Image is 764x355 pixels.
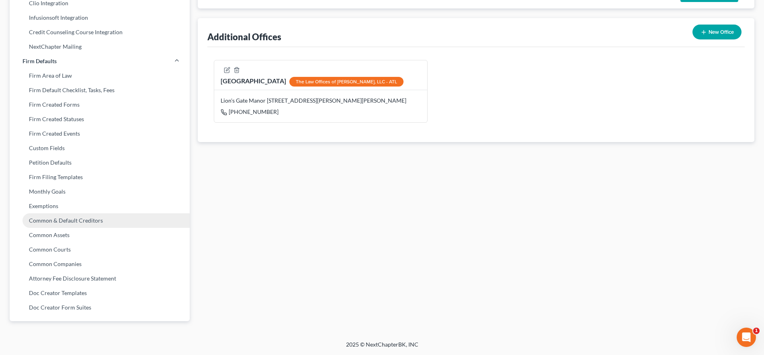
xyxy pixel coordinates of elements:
a: Doc Creator Templates [10,286,190,300]
a: Credit Counseling Course Integration [10,25,190,39]
a: Common Companies [10,257,190,271]
button: New Office [692,25,741,39]
a: Monthly Goals [10,184,190,199]
span: Firm Defaults [23,57,57,65]
div: Additional Offices [207,31,281,43]
div: Lion's Gate Manor [STREET_ADDRESS][PERSON_NAME][PERSON_NAME] [221,97,421,105]
a: Attorney Fee Disclosure Statement [10,271,190,286]
div: [GEOGRAPHIC_DATA] [221,76,404,87]
a: Petition Defaults [10,155,190,170]
a: Firm Created Statuses [10,112,190,126]
a: Doc Creator Form Suites [10,300,190,315]
span: 1 [753,328,760,334]
a: Firm Filing Templates [10,170,190,184]
div: 2025 © NextChapterBK, INC [153,341,611,355]
a: Firm Default Checklist, Tasks, Fees [10,83,190,97]
div: The Law Offices of [PERSON_NAME], LLC - ATL [289,77,404,87]
a: Common & Default Creditors [10,213,190,228]
a: Infusionsoft Integration [10,10,190,25]
iframe: Intercom live chat [737,328,756,347]
a: Firm Created Forms [10,97,190,112]
a: Custom Fields [10,141,190,155]
a: Exemptions [10,199,190,213]
a: Firm Area of Law [10,68,190,83]
a: Firm Defaults [10,54,190,68]
a: Common Courts [10,242,190,257]
a: Common Assets [10,228,190,242]
a: Firm Created Events [10,126,190,141]
span: [PHONE_NUMBER] [229,108,279,115]
a: NextChapter Mailing [10,39,190,54]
